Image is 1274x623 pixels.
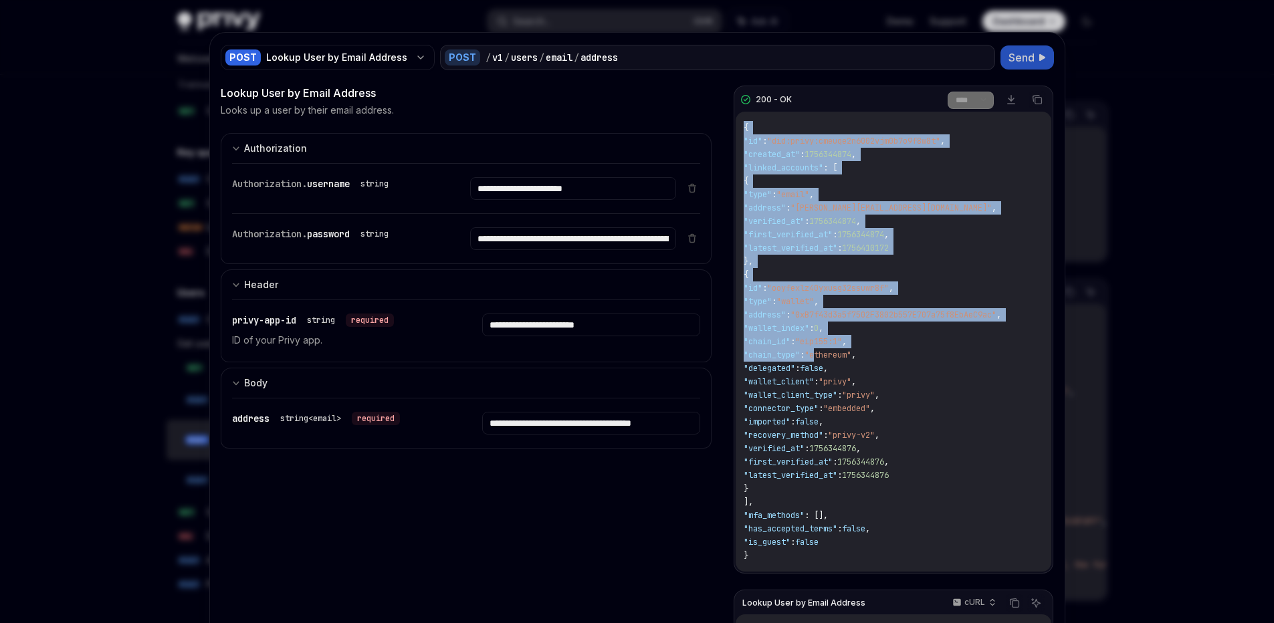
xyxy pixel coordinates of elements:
[744,336,790,347] span: "chain_id"
[221,269,712,299] button: expand input section
[232,412,270,424] span: address
[744,176,748,186] span: {
[546,51,572,64] div: email
[744,470,837,481] span: "latest_verified_at"
[744,256,753,267] span: },
[790,336,795,347] span: :
[945,592,1002,614] button: cURL
[819,416,823,427] span: ,
[828,430,875,441] span: "privy-v2"
[837,470,842,481] span: :
[790,309,996,320] span: "0xB7f43d3a5f7502F3802b557E707a75f8EbAeC9ac"
[837,229,884,240] span: 1756344874
[856,443,861,454] span: ,
[244,375,268,391] div: Body
[280,413,341,424] div: string<email>
[762,283,767,293] span: :
[786,203,790,213] span: :
[823,403,870,414] span: "embedded"
[809,189,814,200] span: ,
[833,229,837,240] span: :
[1029,91,1046,108] button: Copy the contents from the code block
[307,315,335,326] div: string
[833,457,837,467] span: :
[574,51,579,64] div: /
[762,136,767,146] span: :
[744,537,790,547] span: "is_guest"
[244,140,307,156] div: Authorization
[805,149,851,160] span: 1756344874
[800,350,805,360] span: :
[221,368,712,398] button: expand input section
[360,229,389,239] div: string
[232,314,296,326] span: privy-app-id
[511,51,538,64] div: users
[744,309,786,320] span: "address"
[744,216,805,227] span: "verified_at"
[744,149,800,160] span: "created_at"
[221,104,394,117] p: Looks up a user by their email address.
[744,430,823,441] span: "recovery_method"
[851,376,856,387] span: ,
[884,229,889,240] span: ,
[221,43,435,72] button: POSTLookup User by Email Address
[884,457,889,467] span: ,
[800,363,823,374] span: false
[744,523,837,534] span: "has_accepted_terms"
[744,363,795,374] span: "delegated"
[819,376,851,387] span: "privy"
[744,350,800,360] span: "chain_type"
[486,51,491,64] div: /
[772,296,776,307] span: :
[776,189,809,200] span: "email"
[851,149,856,160] span: ,
[221,133,712,163] button: expand input section
[819,323,823,334] span: ,
[842,336,847,347] span: ,
[744,390,837,400] span: "wallet_client_type"
[244,277,278,293] div: Header
[875,390,879,400] span: ,
[805,443,809,454] span: :
[307,228,350,240] span: password
[1000,45,1054,70] button: Send
[837,457,884,467] span: 1756344876
[744,203,786,213] span: "address"
[744,403,819,414] span: "connector_type"
[823,363,828,374] span: ,
[805,350,851,360] span: "ethereum"
[744,269,748,280] span: {
[809,443,856,454] span: 1756344876
[795,537,819,547] span: false
[767,283,889,293] span: "ooyfexlz40yxusg32ssuwr8f"
[232,332,450,348] p: ID of your Privy app.
[744,122,748,133] span: {
[744,510,805,521] span: "mfa_methods"
[842,470,889,481] span: 1756344876
[744,416,790,427] span: "imported"
[842,390,875,400] span: "privy"
[809,323,814,334] span: :
[744,376,814,387] span: "wallet_client"
[492,51,503,64] div: v1
[790,203,992,213] span: "[PERSON_NAME][EMAIL_ADDRESS][DOMAIN_NAME]"
[266,51,410,64] div: Lookup User by Email Address
[580,51,618,64] div: address
[790,416,795,427] span: :
[790,537,795,547] span: :
[744,229,833,240] span: "first_verified_at"
[232,314,394,327] div: privy-app-id
[744,283,762,293] span: "id"
[742,598,865,608] span: Lookup User by Email Address
[865,523,870,534] span: ,
[445,49,480,66] div: POST
[800,149,805,160] span: :
[786,309,790,320] span: :
[992,203,996,213] span: ,
[889,283,893,293] span: ,
[809,216,856,227] span: 1756344874
[856,216,861,227] span: ,
[1008,49,1035,66] span: Send
[744,457,833,467] span: "first_verified_at"
[307,178,350,190] span: username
